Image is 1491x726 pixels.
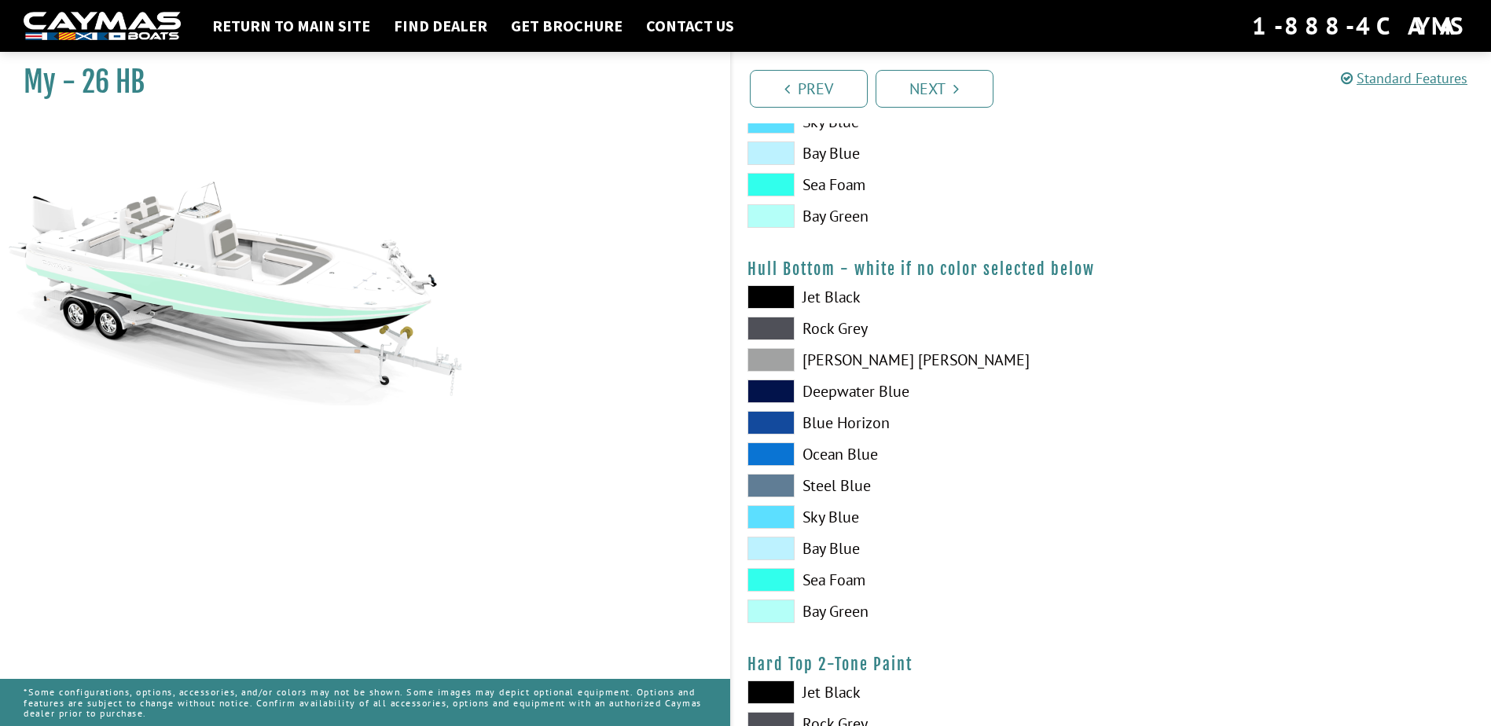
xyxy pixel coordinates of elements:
[747,654,1476,674] h4: Hard Top 2-Tone Paint
[747,680,1096,704] label: Jet Black
[747,317,1096,340] label: Rock Grey
[747,474,1096,497] label: Steel Blue
[747,348,1096,372] label: [PERSON_NAME] [PERSON_NAME]
[24,679,707,726] p: *Some configurations, options, accessories, and/or colors may not be shown. Some images may depic...
[638,16,742,36] a: Contact Us
[747,599,1096,623] label: Bay Green
[747,505,1096,529] label: Sky Blue
[747,285,1096,309] label: Jet Black
[204,16,378,36] a: Return to main site
[24,12,181,41] img: white-logo-c9c8dbefe5ff5ceceb0f0178aa75bf4bb51f6bca0971e226c86eb53dfe498488.png
[1341,69,1467,87] a: Standard Features
[1252,9,1467,43] div: 1-888-4CAYMAS
[503,16,630,36] a: Get Brochure
[747,204,1096,228] label: Bay Green
[386,16,495,36] a: Find Dealer
[747,379,1096,403] label: Deepwater Blue
[747,442,1096,466] label: Ocean Blue
[747,141,1096,165] label: Bay Blue
[747,537,1096,560] label: Bay Blue
[24,64,691,100] h1: My - 26 HB
[750,70,868,108] a: Prev
[747,568,1096,592] label: Sea Foam
[747,411,1096,434] label: Blue Horizon
[747,173,1096,196] label: Sea Foam
[747,259,1476,279] h4: Hull Bottom - white if no color selected below
[876,70,993,108] a: Next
